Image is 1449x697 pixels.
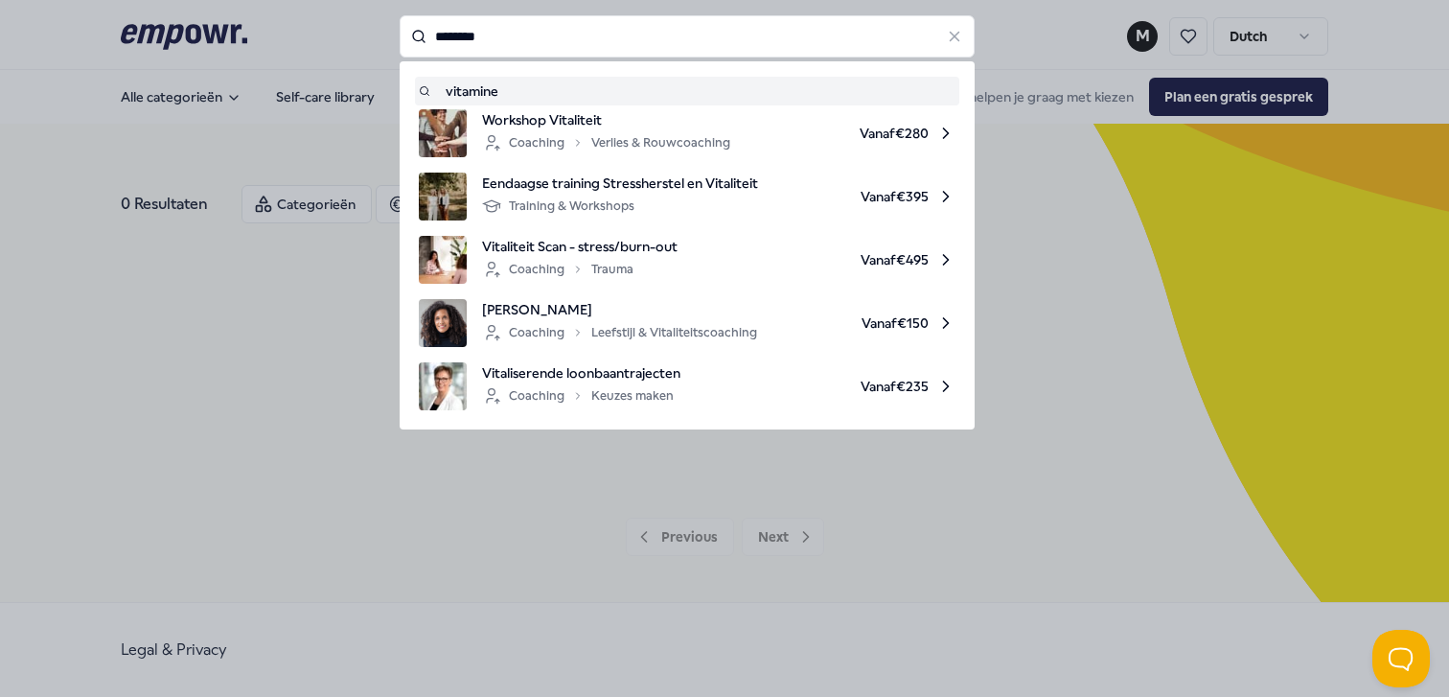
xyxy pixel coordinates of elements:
a: product imageEendaagse training Stressherstel en VitaliteitTraining & WorkshopsVanaf€395 [419,173,955,221]
span: Vanaf € 235 [696,362,955,410]
span: Vitaliserende loonbaantrajecten [482,362,680,383]
div: Coaching Keuzes maken [482,384,674,407]
span: Eendaagse training Stressherstel en Vitaliteit [482,173,758,194]
span: [PERSON_NAME] [482,299,757,320]
iframe: Help Scout Beacon - Open [1372,630,1430,687]
div: Training & Workshops [482,195,634,218]
img: product image [419,299,467,347]
div: Coaching Trauma [482,258,633,281]
span: Workshop Vitaliteit [482,109,730,130]
a: product image[PERSON_NAME]CoachingLeefstijl & VitaliteitscoachingVanaf€150 [419,299,955,347]
span: Vanaf € 280 [746,109,955,157]
span: Vitaliteit Scan - stress/burn-out [482,236,678,257]
a: product imageVitaliteit Scan - stress/burn-outCoachingTraumaVanaf€495 [419,236,955,284]
img: product image [419,236,467,284]
a: product imageVitaliserende loonbaantrajectenCoachingKeuzes makenVanaf€235 [419,362,955,410]
input: Search for products, categories or subcategories [400,15,975,58]
span: Vanaf € 495 [693,236,955,284]
img: product image [419,362,467,410]
span: Vanaf € 150 [772,299,955,347]
div: Coaching Verlies & Rouwcoaching [482,131,730,154]
a: vitamine [419,81,955,102]
a: product imageWorkshop VitaliteitCoachingVerlies & RouwcoachingVanaf€280 [419,109,955,157]
img: product image [419,109,467,157]
div: Coaching Leefstijl & Vitaliteitscoaching [482,321,757,344]
img: product image [419,173,467,221]
span: Vanaf € 395 [773,173,955,221]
